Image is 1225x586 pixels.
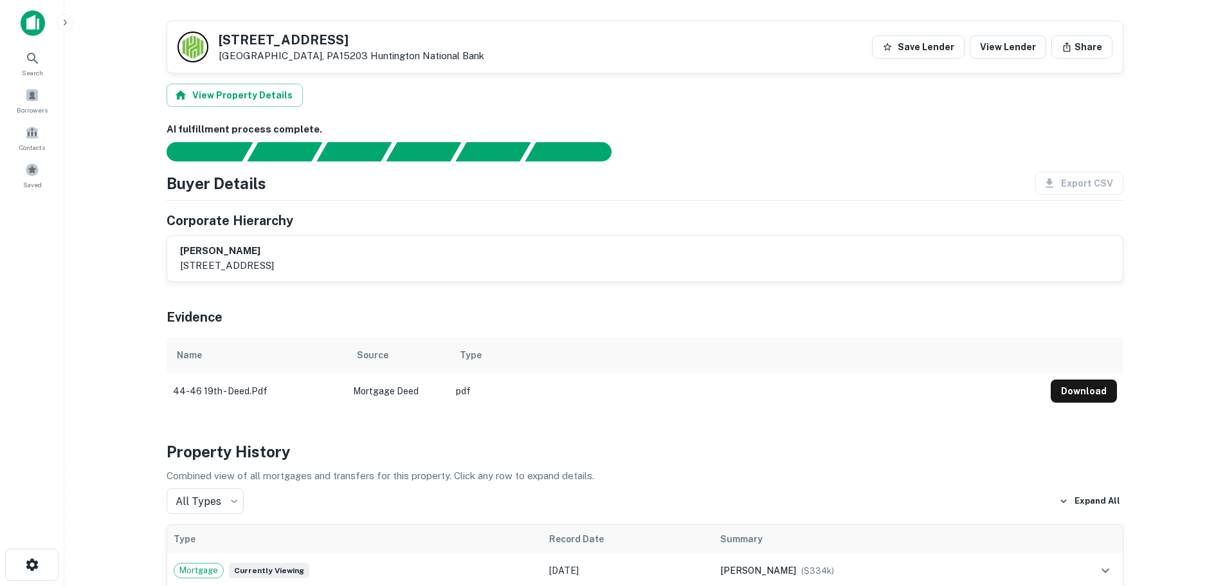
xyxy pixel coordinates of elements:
span: Contacts [19,142,45,152]
th: Name [167,337,347,373]
h4: Property History [167,440,1123,463]
a: Borrowers [4,83,60,118]
th: Record Date [543,525,714,553]
a: Contacts [4,120,60,155]
div: Principals found, AI now looking for contact information... [386,142,461,161]
td: 44-46 19th - deed.pdf [167,373,347,409]
a: Huntington National Bank [370,50,484,61]
th: Source [347,337,449,373]
p: [GEOGRAPHIC_DATA], PA15203 [219,50,484,62]
span: Borrowers [17,105,48,115]
h5: Evidence [167,307,222,327]
div: Your request is received and processing... [247,142,322,161]
div: Name [177,347,202,363]
span: Search [22,68,43,78]
button: Expand All [1056,491,1123,511]
span: Currently viewing [229,563,309,578]
button: View Property Details [167,84,303,107]
h5: Corporate Hierarchy [167,211,293,230]
button: Share [1051,35,1112,59]
button: Save Lender [872,35,965,59]
span: ($ 334k ) [801,566,834,576]
td: Mortgage Deed [347,373,449,409]
h6: [PERSON_NAME] [180,244,274,259]
h5: [STREET_ADDRESS] [219,33,484,46]
p: Combined view of all mortgages and transfers for this property. Click any row to expand details. [167,468,1123,484]
img: capitalize-icon.png [21,10,45,36]
th: Type [167,525,543,553]
div: Documents found, AI parsing details... [316,142,392,161]
a: Saved [4,158,60,192]
div: Type [460,347,482,363]
div: All Types [167,488,244,514]
a: View Lender [970,35,1046,59]
p: [STREET_ADDRESS] [180,258,274,273]
div: scrollable content [167,337,1123,409]
div: Sending borrower request to AI... [151,142,248,161]
a: Search [4,46,60,80]
h6: AI fulfillment process complete. [167,122,1123,137]
span: [PERSON_NAME] [720,565,796,576]
td: pdf [449,373,1044,409]
button: expand row [1094,560,1116,581]
iframe: Chat Widget [1161,483,1225,545]
button: Download [1051,380,1117,403]
h4: Buyer Details [167,172,266,195]
span: Mortgage [174,564,223,577]
th: Type [449,337,1044,373]
div: Source [357,347,388,363]
span: Saved [23,179,42,190]
th: Summary [714,525,1035,553]
div: Principals found, still searching for contact information. This may take time... [455,142,531,161]
div: AI fulfillment process complete. [525,142,627,161]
